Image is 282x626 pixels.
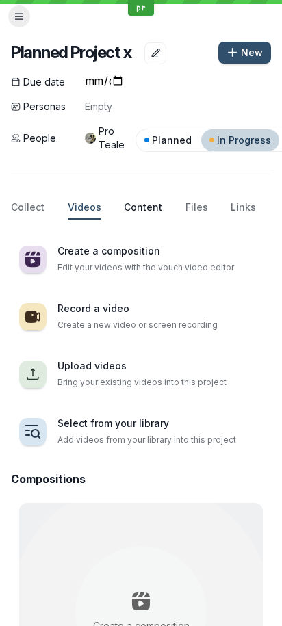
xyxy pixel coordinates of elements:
img: Pro Teale avatar [85,133,96,144]
span: In Progress [217,133,271,147]
span: Collect [11,200,44,214]
p: Add videos from your library into this project [57,433,263,447]
span: Files [185,200,208,214]
p: Edit your videos with the vouch video editor [57,261,263,274]
span: Pro Teale [99,125,125,152]
span: Links [231,200,256,214]
h3: Record a video [57,302,263,315]
h3: Upload videos [57,359,263,373]
p: Bring your existing videos into this project [57,376,263,389]
span: Personas [23,100,66,114]
button: Edit project name [144,42,166,64]
button: Open menu [8,5,30,27]
span: Content [124,200,162,214]
span: Empty [85,100,125,114]
button: Create a compositionEdit your videos with the vouch video editor [11,236,271,283]
button: New [218,42,271,64]
span: People [23,131,56,145]
span: Planned [152,133,192,147]
h3: Create a composition [57,244,263,258]
span: New [241,46,263,60]
h3: Compositions [11,471,271,486]
button: Record a videoCreate a new video or screen recording [11,294,271,340]
span: Due date [23,75,65,89]
h2: Planned Project x [11,42,131,64]
span: Videos [68,200,101,214]
p: Create a new video or screen recording [57,318,263,332]
h3: Select from your library [57,417,263,430]
button: Upload videosBring your existing videos into this project [11,351,271,397]
button: Select from your libraryAdd videos from your library into this project [11,408,271,455]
